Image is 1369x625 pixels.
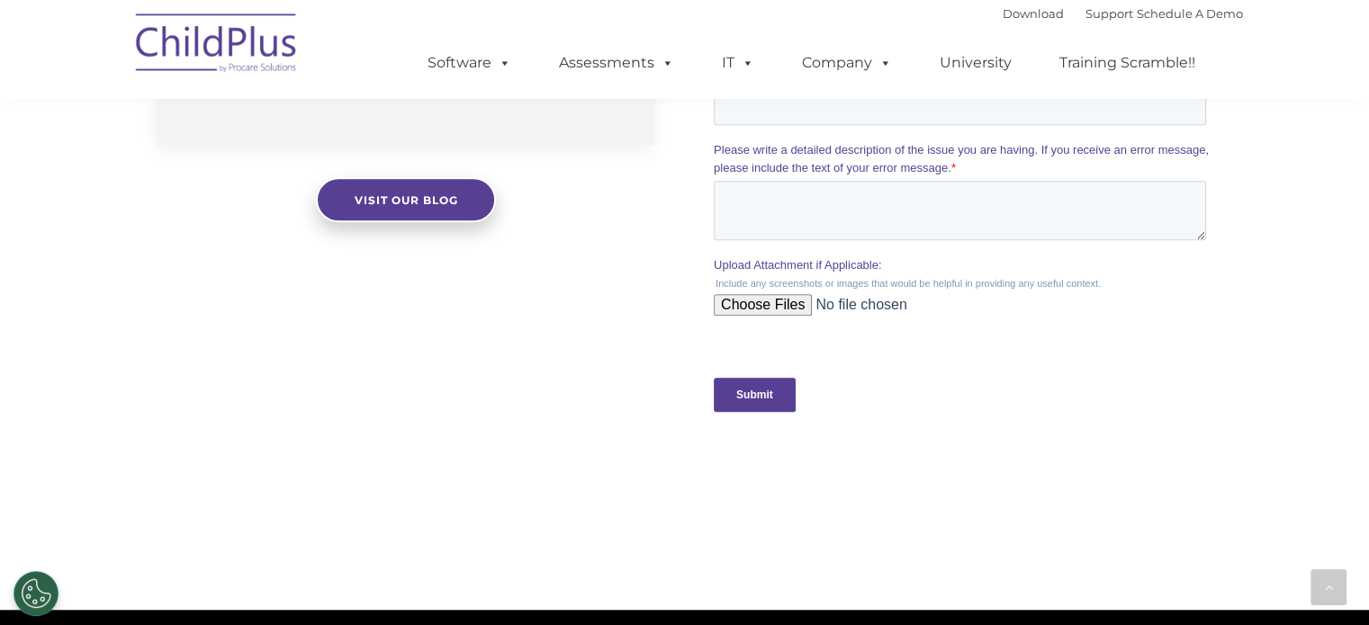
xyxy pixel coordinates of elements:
a: Support [1085,6,1133,21]
span: Visit our blog [354,193,457,207]
a: IT [704,45,772,81]
font: | [1003,6,1243,21]
a: Download [1003,6,1064,21]
a: Training Scramble!! [1041,45,1213,81]
a: Company [784,45,910,81]
a: University [922,45,1030,81]
a: Schedule A Demo [1137,6,1243,21]
a: Software [410,45,529,81]
button: Cookies Settings [14,571,59,616]
span: Phone number [250,192,327,206]
img: ChildPlus by Procare Solutions [127,1,307,91]
a: Assessments [541,45,692,81]
a: Visit our blog [316,177,496,222]
span: Last name [250,119,305,132]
